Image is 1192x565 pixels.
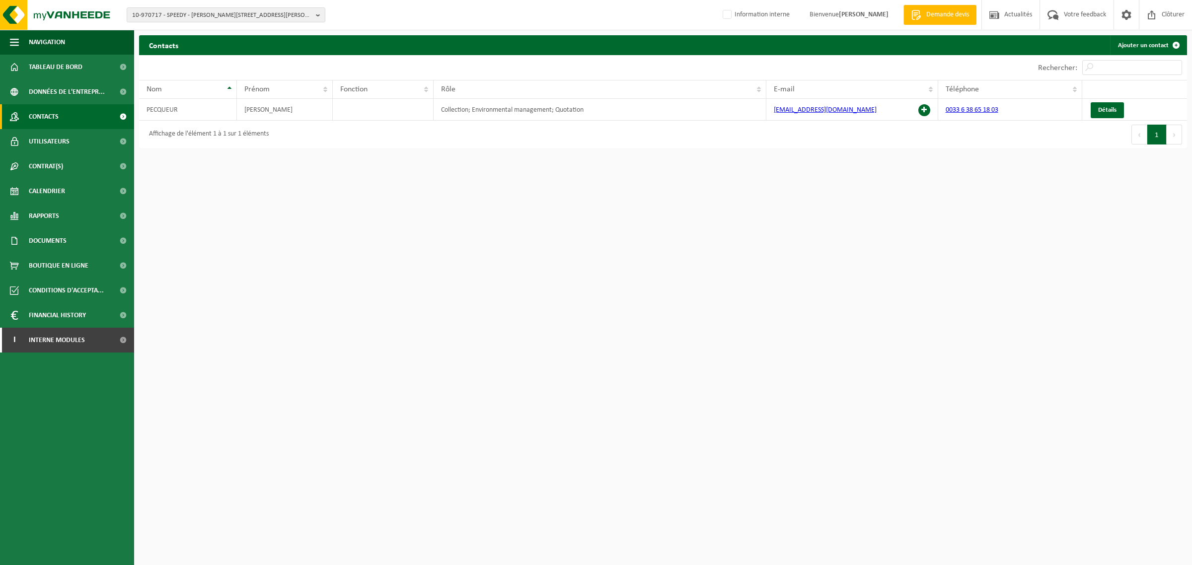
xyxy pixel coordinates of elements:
span: Interne modules [29,328,85,353]
a: Demande devis [903,5,976,25]
td: PECQUEUR [139,99,237,121]
span: Rôle [441,85,455,93]
span: Contrat(s) [29,154,63,179]
span: Fonction [340,85,368,93]
div: Affichage de l'élément 1 à 1 sur 1 éléments [144,126,269,143]
button: Next [1167,125,1182,144]
span: Données de l'entrepr... [29,79,105,104]
a: Ajouter un contact [1110,35,1186,55]
span: 10-970717 - SPEEDY - [PERSON_NAME][STREET_ADDRESS][PERSON_NAME][PERSON_NAME] [132,8,312,23]
span: Documents [29,228,67,253]
span: Navigation [29,30,65,55]
span: Contacts [29,104,59,129]
strong: [PERSON_NAME] [839,11,889,18]
h2: Contacts [139,35,188,55]
button: 10-970717 - SPEEDY - [PERSON_NAME][STREET_ADDRESS][PERSON_NAME][PERSON_NAME] [127,7,325,22]
span: Financial History [29,303,86,328]
span: Conditions d'accepta... [29,278,104,303]
span: Demande devis [924,10,971,20]
a: [EMAIL_ADDRESS][DOMAIN_NAME] [774,106,877,114]
span: Calendrier [29,179,65,204]
button: 1 [1147,125,1167,144]
a: Détails [1091,102,1124,118]
span: Prénom [244,85,270,93]
span: Tableau de bord [29,55,82,79]
a: 0033 6 38 65 18 03 [946,106,998,114]
span: Boutique en ligne [29,253,88,278]
span: Téléphone [946,85,979,93]
button: Previous [1131,125,1147,144]
span: Utilisateurs [29,129,70,154]
label: Rechercher: [1038,64,1077,72]
td: Collection; Environmental management; Quotation [434,99,766,121]
span: E-mail [774,85,795,93]
span: Rapports [29,204,59,228]
span: Nom [147,85,162,93]
td: [PERSON_NAME] [237,99,333,121]
span: I [10,328,19,353]
span: Détails [1098,107,1117,113]
label: Information interne [721,7,790,22]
